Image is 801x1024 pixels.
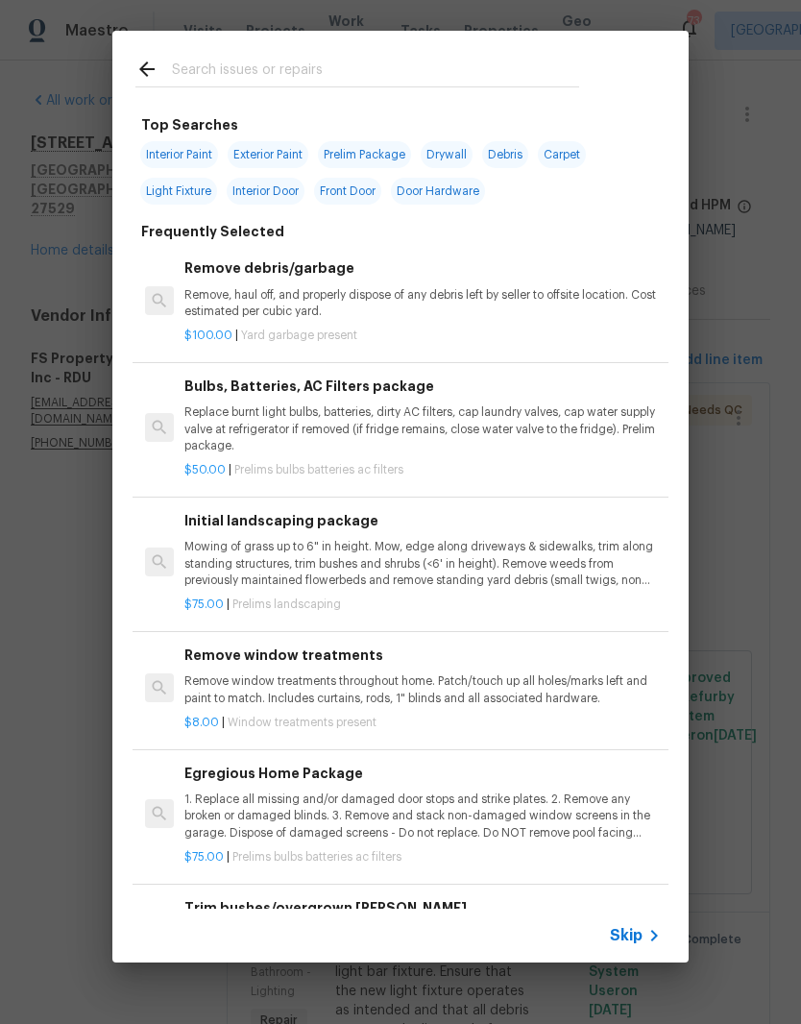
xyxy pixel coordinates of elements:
[184,597,661,613] p: |
[482,141,528,168] span: Debris
[141,114,238,135] h6: Top Searches
[314,178,381,205] span: Front Door
[610,926,643,945] span: Skip
[184,462,661,478] p: |
[184,792,661,841] p: 1. Replace all missing and/or damaged door stops and strike plates. 2. Remove any broken or damag...
[172,58,579,86] input: Search issues or repairs
[318,141,411,168] span: Prelim Package
[227,178,304,205] span: Interior Door
[184,404,661,453] p: Replace burnt light bulbs, batteries, dirty AC filters, cap laundry valves, cap water supply valv...
[184,849,661,866] p: |
[184,376,661,397] h6: Bulbs, Batteries, AC Filters package
[141,221,284,242] h6: Frequently Selected
[184,510,661,531] h6: Initial landscaping package
[184,328,661,344] p: |
[184,598,224,610] span: $75.00
[421,141,473,168] span: Drywall
[228,717,376,728] span: Window treatments present
[391,178,485,205] span: Door Hardware
[184,539,661,588] p: Mowing of grass up to 6" in height. Mow, edge along driveways & sidewalks, trim along standing st...
[184,329,232,341] span: $100.00
[140,178,217,205] span: Light Fixture
[184,763,661,784] h6: Egregious Home Package
[140,141,218,168] span: Interior Paint
[184,715,661,731] p: |
[232,851,401,863] span: Prelims bulbs batteries ac filters
[184,257,661,279] h6: Remove debris/garbage
[241,329,357,341] span: Yard garbage present
[234,464,403,475] span: Prelims bulbs batteries ac filters
[184,897,661,918] h6: Trim bushes/overgrown [PERSON_NAME]
[184,645,661,666] h6: Remove window treatments
[184,673,661,706] p: Remove window treatments throughout home. Patch/touch up all holes/marks left and paint to match....
[538,141,586,168] span: Carpet
[184,464,226,475] span: $50.00
[184,851,224,863] span: $75.00
[184,717,219,728] span: $8.00
[184,287,661,320] p: Remove, haul off, and properly dispose of any debris left by seller to offsite location. Cost est...
[232,598,341,610] span: Prelims landscaping
[228,141,308,168] span: Exterior Paint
